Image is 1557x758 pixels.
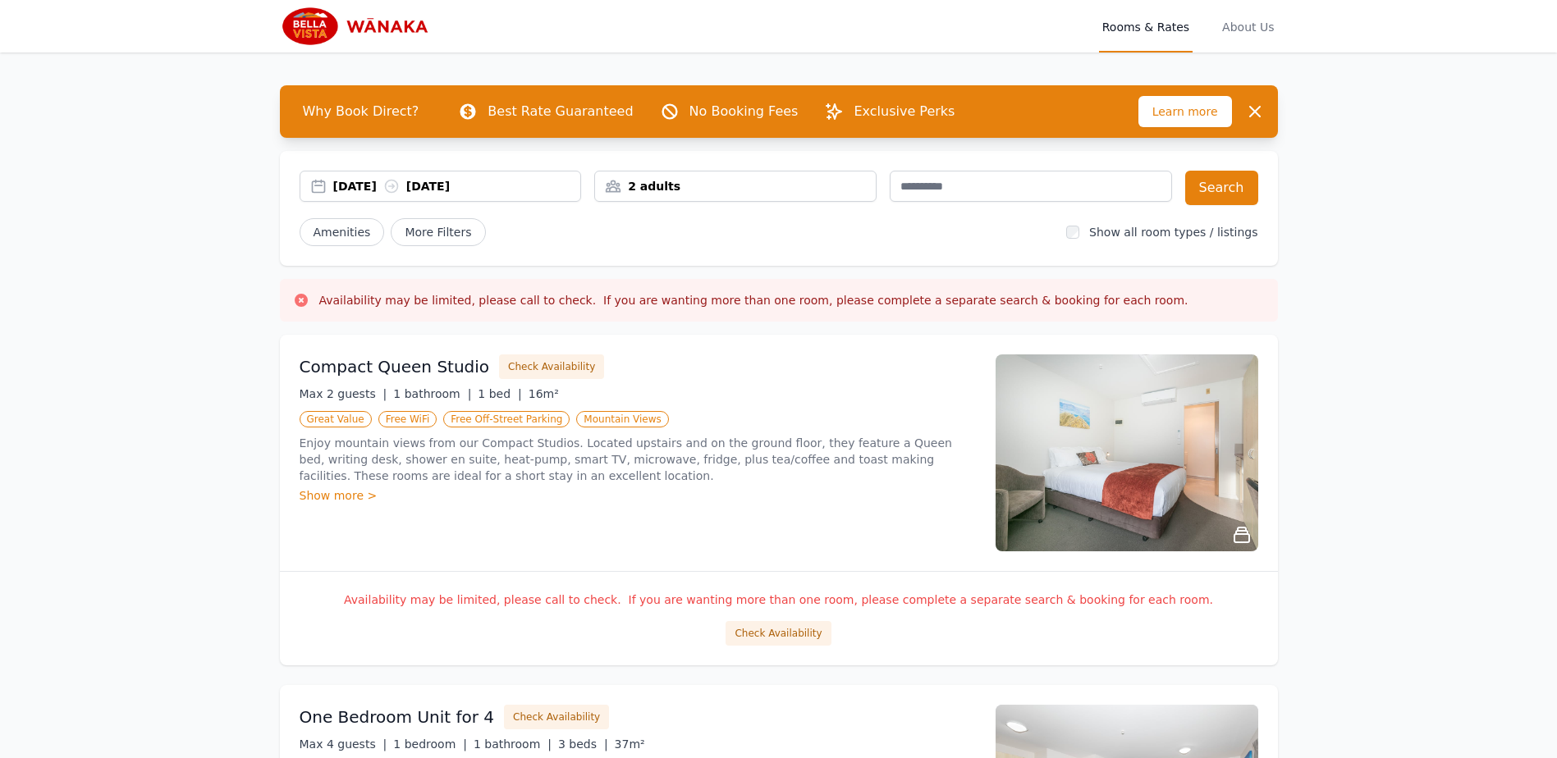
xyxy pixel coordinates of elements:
[854,102,955,121] p: Exclusive Perks
[300,411,372,427] span: Great Value
[504,705,609,729] button: Check Availability
[474,737,552,751] span: 1 bathroom |
[333,178,581,194] div: [DATE] [DATE]
[300,705,495,728] h3: One Bedroom Unit for 4
[1185,171,1258,205] button: Search
[443,411,570,427] span: Free Off-Street Parking
[391,218,485,246] span: More Filters
[488,102,633,121] p: Best Rate Guaranteed
[319,292,1188,308] h3: Availability may be limited, please call to check. If you are wanting more than one room, please ...
[300,591,1258,608] p: Availability may be limited, please call to check. If you are wanting more than one room, please ...
[1138,96,1232,127] span: Learn more
[558,737,608,751] span: 3 beds |
[499,354,604,379] button: Check Availability
[280,7,438,46] img: Bella Vista Wanaka
[726,621,831,646] button: Check Availability
[393,387,471,400] span: 1 bathroom |
[290,95,433,128] span: Why Book Direct?
[378,411,437,427] span: Free WiFi
[576,411,668,427] span: Mountain Views
[300,487,976,504] div: Show more >
[478,387,521,400] span: 1 bed |
[529,387,559,400] span: 16m²
[689,102,799,121] p: No Booking Fees
[393,737,467,751] span: 1 bedroom |
[300,218,385,246] button: Amenities
[300,737,387,751] span: Max 4 guests |
[615,737,645,751] span: 37m²
[300,435,976,484] p: Enjoy mountain views from our Compact Studios. Located upstairs and on the ground floor, they fea...
[595,178,876,194] div: 2 adults
[1089,226,1257,239] label: Show all room types / listings
[300,387,387,400] span: Max 2 guests |
[300,355,490,378] h3: Compact Queen Studio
